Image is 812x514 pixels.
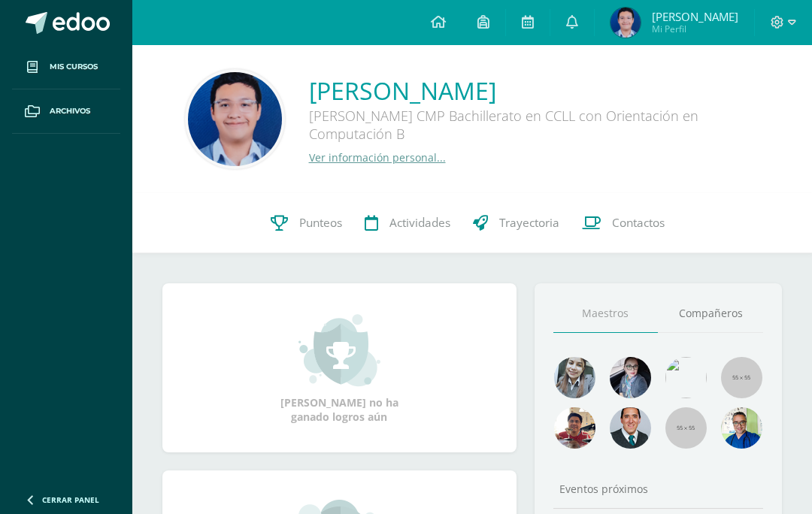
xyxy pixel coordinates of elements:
[499,215,559,231] span: Trayectoria
[389,215,450,231] span: Actividades
[42,494,99,505] span: Cerrar panel
[553,482,763,496] div: Eventos próximos
[665,407,707,449] img: 55x55
[665,357,707,398] img: c25c8a4a46aeab7e345bf0f34826bacf.png
[309,74,760,107] a: [PERSON_NAME]
[658,295,763,333] a: Compañeros
[12,89,120,134] a: Archivos
[610,407,651,449] img: eec80b72a0218df6e1b0c014193c2b59.png
[309,107,760,150] div: [PERSON_NAME] CMP Bachillerato en CCLL con Orientación en Computación B
[259,193,353,253] a: Punteos
[309,150,446,165] a: Ver información personal...
[553,295,659,333] a: Maestros
[612,215,665,231] span: Contactos
[652,9,738,24] span: [PERSON_NAME]
[50,61,98,73] span: Mis cursos
[264,313,414,424] div: [PERSON_NAME] no ha ganado logros aún
[462,193,571,253] a: Trayectoria
[299,215,342,231] span: Punteos
[554,407,595,449] img: 11152eb22ca3048aebc25a5ecf6973a7.png
[353,193,462,253] a: Actividades
[554,357,595,398] img: 45bd7986b8947ad7e5894cbc9b781108.png
[298,313,380,388] img: achievement_small.png
[652,23,738,35] span: Mi Perfil
[721,357,762,398] img: 55x55
[721,407,762,449] img: 10741f48bcca31577cbcd80b61dad2f3.png
[188,72,282,166] img: 6e6313d930415a2317ac628f95e6c73e.png
[571,193,676,253] a: Contactos
[611,8,641,38] img: e19e236b26c8628caae8f065919779ad.png
[50,105,90,117] span: Archivos
[12,45,120,89] a: Mis cursos
[610,357,651,398] img: b8baad08a0802a54ee139394226d2cf3.png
